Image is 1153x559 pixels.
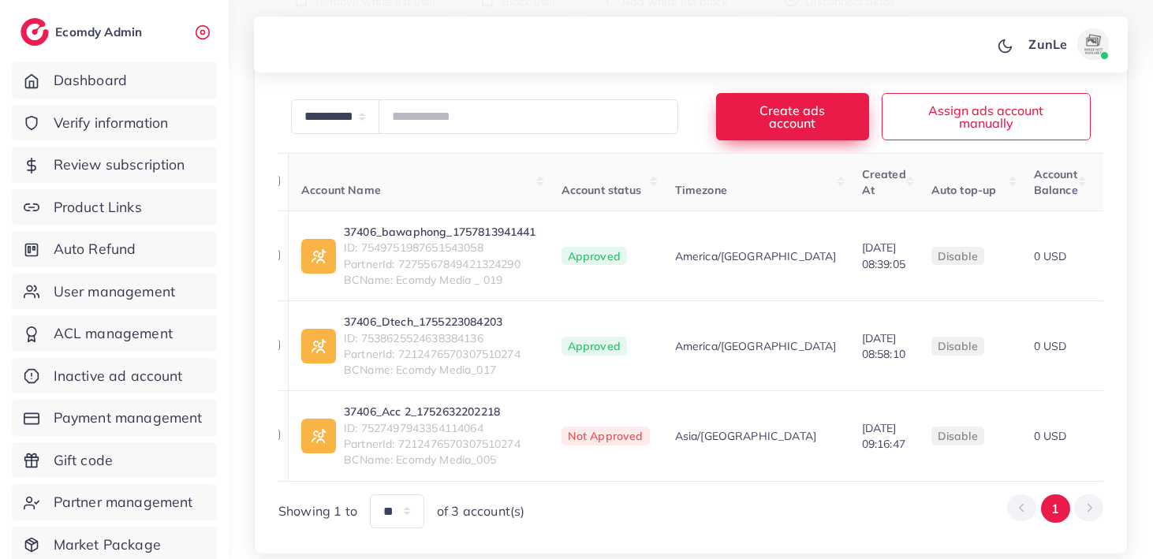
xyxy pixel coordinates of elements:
[12,105,217,141] a: Verify information
[344,272,536,288] span: BCName: Ecomdy Media _ 019
[12,231,217,267] a: Auto Refund
[54,366,183,386] span: Inactive ad account
[301,239,336,274] img: ic-ad-info.7fc67b75.svg
[862,331,905,361] span: [DATE] 08:58:10
[1034,249,1067,263] span: 0 USD
[1020,28,1115,60] a: ZunLeavatar
[1077,28,1109,60] img: avatar
[675,248,837,264] span: America/[GEOGRAPHIC_DATA]
[12,400,217,436] a: Payment management
[12,484,217,520] a: Partner management
[344,362,521,378] span: BCName: Ecomdy Media_017
[54,535,161,555] span: Market Package
[675,428,817,444] span: Asia/[GEOGRAPHIC_DATA]
[55,24,146,39] h2: Ecomdy Admin
[344,404,521,419] a: 37406_Acc 2_1752632202218
[716,93,869,140] button: Create ads account
[344,224,536,240] a: 37406_bawaphong_1757813941441
[54,408,203,428] span: Payment management
[301,419,336,453] img: ic-ad-info.7fc67b75.svg
[12,147,217,183] a: Review subscription
[54,197,142,218] span: Product Links
[675,183,727,197] span: Timezone
[938,429,978,443] span: disable
[54,281,175,302] span: User management
[54,492,193,512] span: Partner management
[12,274,217,310] a: User management
[437,502,524,520] span: of 3 account(s)
[344,330,521,346] span: ID: 7538625524638384136
[301,329,336,363] img: ic-ad-info.7fc67b75.svg
[675,338,837,354] span: America/[GEOGRAPHIC_DATA]
[938,339,978,353] span: disable
[1103,339,1118,353] span: No
[21,18,146,46] a: logoEcomdy Admin
[1034,167,1078,197] span: Account Balance
[1034,429,1067,443] span: 0 USD
[1041,494,1070,524] button: Go to page 1
[562,183,641,197] span: Account status
[12,315,217,352] a: ACL management
[344,314,521,330] a: 37406_Dtech_1755223084203
[938,249,978,263] span: disable
[54,450,113,471] span: Gift code
[12,358,217,394] a: Inactive ad account
[54,239,136,259] span: Auto Refund
[1028,35,1067,54] p: ZunLe
[562,247,627,266] span: Approved
[931,183,997,197] span: Auto top-up
[1103,249,1118,263] span: No
[344,420,521,436] span: ID: 7527497943354114064
[54,113,169,133] span: Verify information
[1007,494,1103,524] ul: Pagination
[54,70,127,91] span: Dashboard
[301,183,381,197] span: Account Name
[1103,167,1147,197] span: Balance Alert
[1103,429,1118,443] span: No
[12,442,217,479] a: Gift code
[344,436,521,452] span: PartnerId: 7212476570307510274
[21,18,49,46] img: logo
[278,502,357,520] span: Showing 1 to
[12,189,217,225] a: Product Links
[862,240,905,270] span: [DATE] 08:39:05
[344,256,536,272] span: PartnerId: 7275567849421324290
[1034,339,1067,353] span: 0 USD
[562,337,627,356] span: Approved
[54,323,173,344] span: ACL management
[12,62,217,99] a: Dashboard
[562,427,650,445] span: Not Approved
[882,93,1091,140] button: Assign ads account manually
[344,346,521,362] span: PartnerId: 7212476570307510274
[344,452,521,468] span: BCName: Ecomdy Media_005
[344,240,536,255] span: ID: 7549751987651543058
[862,421,905,451] span: [DATE] 09:16:47
[54,155,185,175] span: Review subscription
[862,167,906,197] span: Created At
